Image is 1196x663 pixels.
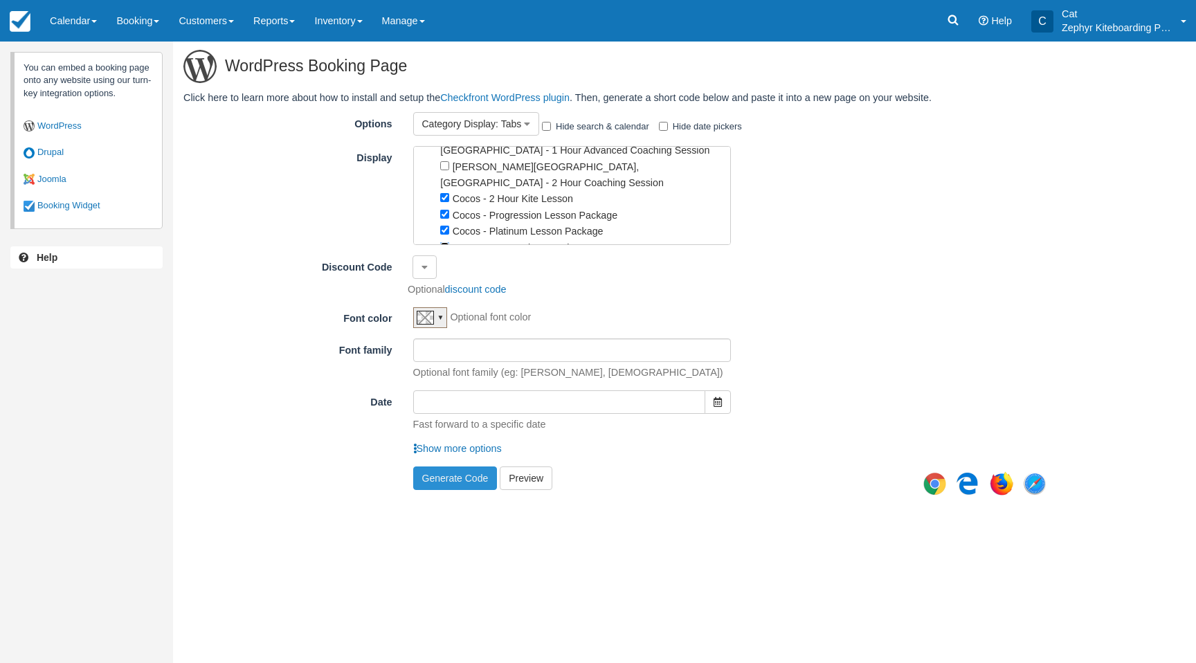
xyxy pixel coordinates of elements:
[10,11,30,32] img: checkfront-main-nav-mini-logo.png
[183,338,403,358] label: Font family
[979,16,988,26] i: Help
[500,466,552,490] a: Preview
[24,113,153,140] a: WordPress
[556,121,649,131] span: Hide search & calendar
[413,443,502,454] a: Show more options
[413,112,540,136] button: Category Display: Tabs
[673,121,742,131] span: Hide date pickers
[183,91,1060,105] p: Click here to learn more about how to install and setup the . Then, generate a short code below a...
[437,311,444,322] div: ▼
[440,92,570,103] a: Checkfront WordPress plugin
[496,118,521,129] span: : Tabs
[1031,10,1053,33] div: C
[413,466,498,490] button: Generate Code
[183,255,403,275] label: Discount Code
[453,242,591,253] label: Cocos - 1 Hour Kite Experience
[659,122,668,131] input: Hide date pickers
[413,365,723,380] p: Optional font family (eg: [PERSON_NAME], [DEMOGRAPHIC_DATA])
[413,417,546,432] p: Fast forward to a specific date
[37,252,57,263] b: Help
[453,210,617,221] label: Cocos - Progression Lesson Package
[542,122,551,131] input: Hide search & calendar
[440,161,664,188] label: [PERSON_NAME][GEOGRAPHIC_DATA], [GEOGRAPHIC_DATA] - 2 Hour Coaching Session
[445,284,507,295] a: discount code
[1062,7,1172,21] p: Cat
[450,310,531,325] p: Optional font color
[183,42,1060,91] h2: WordPress Booking Page
[921,466,1049,501] img: browsers.jpg
[183,112,403,131] label: Options
[183,307,403,326] label: Font color
[408,282,506,297] p: Optional
[24,139,153,166] a: Drupal
[1062,21,1172,35] p: Zephyr Kiteboarding Pty Ltd
[991,15,1012,26] span: Help
[24,166,153,193] a: Joomla
[453,226,604,237] label: Cocos - Platinum Lesson Package
[24,192,153,219] a: Booking Widget
[183,146,403,165] label: Display
[10,52,163,229] p: You can embed a booking page onto any website using our turn-key integration options.
[10,246,163,269] a: Help
[183,390,403,410] label: Date
[453,193,573,204] label: Cocos - 2 Hour Kite Lesson
[422,118,496,129] span: Category Display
